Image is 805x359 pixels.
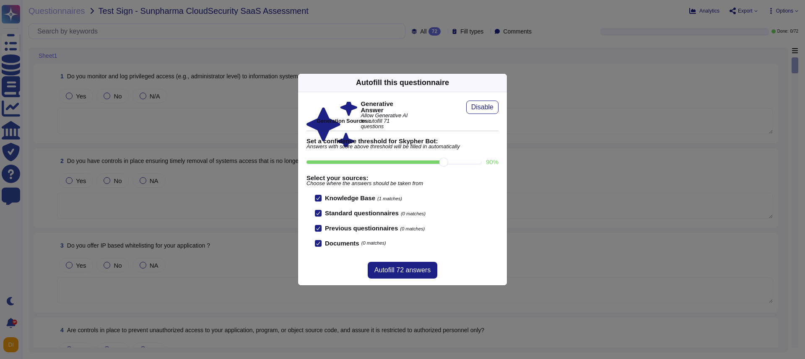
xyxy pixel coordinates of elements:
b: Set a confidence threshold for Skypher Bot: [306,138,499,144]
button: Disable [466,101,499,114]
span: (1 matches) [377,196,402,201]
span: (0 matches) [400,226,425,231]
span: (0 matches) [401,211,426,216]
b: Generation Sources : [317,118,371,124]
b: Documents [325,240,359,246]
span: Choose where the answers should be taken from [306,181,499,186]
b: Generative Answer [361,101,411,113]
span: Disable [471,104,493,111]
b: Previous questionnaires [325,225,398,232]
b: Select your sources: [306,175,499,181]
label: 90 % [486,159,499,165]
span: Allow Generative AI to autofill 71 questions [361,113,411,129]
b: Knowledge Base [325,194,375,201]
span: (0 matches) [361,241,386,245]
b: Standard questionnaires [325,209,399,217]
span: Answers with score above threshold will be filled in automatically [306,144,499,150]
button: Autofill 72 answers [368,262,437,279]
span: Autofill 72 answers [374,267,431,274]
div: Autofill this questionnaire [356,77,449,88]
